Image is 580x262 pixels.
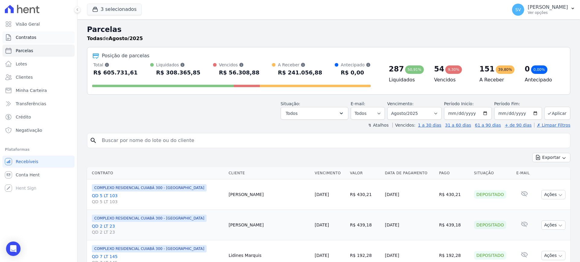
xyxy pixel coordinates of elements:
div: 54 [434,64,444,74]
div: 151 [479,64,495,74]
span: Crédito [16,114,31,120]
p: [PERSON_NAME] [528,4,568,10]
th: Pago [437,167,472,179]
div: R$ 56.308,88 [219,68,259,77]
h4: Antecipado [525,76,560,84]
a: ✗ Limpar Filtros [534,123,570,128]
input: Buscar por nome do lote ou do cliente [98,134,568,147]
a: QD 5 LT 103QD 5 LT 103 [92,193,224,205]
label: Período Fim: [494,101,542,107]
td: R$ 439,18 [437,210,472,240]
a: Minha Carteira [2,84,75,96]
span: Contratos [16,34,36,40]
td: [PERSON_NAME] [226,210,312,240]
a: + de 90 dias [505,123,532,128]
strong: Agosto/2025 [109,36,143,41]
a: [DATE] [315,253,329,258]
th: Valor [348,167,383,179]
td: R$ 439,18 [348,210,383,240]
a: [DATE] [315,223,329,227]
button: Ações [541,190,565,199]
div: Depositado [474,190,506,199]
span: QD 2 LT 23 [92,229,224,235]
a: QD 2 LT 23QD 2 LT 23 [92,223,224,235]
div: Depositado [474,221,506,229]
span: Negativação [16,127,42,133]
div: 39,80% [496,65,514,74]
label: Situação: [281,101,300,106]
th: Data de Pagamento [382,167,437,179]
span: Lotes [16,61,27,67]
a: Crédito [2,111,75,123]
button: 3 selecionados [87,4,142,15]
th: Cliente [226,167,312,179]
h4: Vencidos [434,76,470,84]
div: Plataformas [5,146,72,153]
div: 0,00% [531,65,547,74]
div: 0 [525,64,530,74]
button: Todos [281,107,348,120]
p: Ver opções [528,10,568,15]
h4: A Receber [479,76,515,84]
th: E-mail [514,167,535,179]
button: Ações [541,220,565,230]
button: SV [PERSON_NAME] Ver opções [507,1,580,18]
th: Contrato [87,167,226,179]
td: R$ 430,21 [348,179,383,210]
div: Posição de parcelas [102,52,150,59]
span: Transferências [16,101,46,107]
a: Transferências [2,98,75,110]
a: 31 a 60 dias [445,123,471,128]
label: Vencimento: [387,101,414,106]
p: de [87,35,143,42]
button: Ações [541,251,565,260]
label: Período Inicío: [444,101,474,106]
span: SV [515,8,521,12]
div: R$ 308.365,85 [156,68,201,77]
a: Lotes [2,58,75,70]
a: Contratos [2,31,75,43]
th: Situação [472,167,514,179]
th: Vencimento [312,167,348,179]
span: Clientes [16,74,33,80]
label: Vencidos: [392,123,415,128]
a: Parcelas [2,45,75,57]
a: Conta Hent [2,169,75,181]
a: Clientes [2,71,75,83]
div: R$ 605.731,61 [93,68,138,77]
div: R$ 241.056,88 [278,68,322,77]
span: QD 5 LT 103 [92,199,224,205]
td: R$ 430,21 [437,179,472,210]
span: Minha Carteira [16,87,47,93]
a: Visão Geral [2,18,75,30]
span: Visão Geral [16,21,40,27]
a: 61 a 90 dias [475,123,501,128]
td: [DATE] [382,179,437,210]
span: COMPLEXO RESIDENCIAL CUIABÁ 300 - [GEOGRAPHIC_DATA] [92,215,207,222]
label: E-mail: [351,101,366,106]
div: Antecipado [341,62,371,68]
span: Conta Hent [16,172,40,178]
span: Todos [286,110,298,117]
div: Total [93,62,138,68]
div: 9,30% [445,65,462,74]
span: COMPLEXO RESIDENCIAL CUIABÁ 300 - [GEOGRAPHIC_DATA] [92,245,207,252]
button: Aplicar [544,107,570,120]
span: Parcelas [16,48,33,54]
div: Vencidos [219,62,259,68]
td: [PERSON_NAME] [226,179,312,210]
a: [DATE] [315,192,329,197]
div: Liquidados [156,62,201,68]
label: ↯ Atalhos [368,123,388,128]
div: Open Intercom Messenger [6,241,21,256]
div: 287 [389,64,404,74]
a: Negativação [2,124,75,136]
h4: Liquidados [389,76,424,84]
div: Depositado [474,251,506,260]
td: [DATE] [382,210,437,240]
span: COMPLEXO RESIDENCIAL CUIABÁ 300 - [GEOGRAPHIC_DATA] [92,184,207,191]
i: search [90,137,97,144]
h2: Parcelas [87,24,570,35]
div: R$ 0,00 [341,68,371,77]
strong: Todas [87,36,103,41]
